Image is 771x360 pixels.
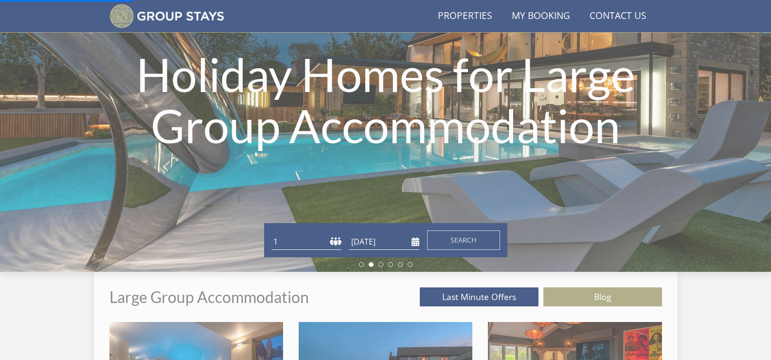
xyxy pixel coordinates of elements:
[450,235,477,245] span: Search
[109,288,309,305] h1: Large Group Accommodation
[116,29,656,170] h1: Holiday Homes for Large Group Accommodation
[427,230,500,250] button: Search
[508,5,574,27] a: My Booking
[420,287,538,306] a: Last Minute Offers
[109,4,225,28] img: Group Stays
[543,287,662,306] a: Blog
[349,234,419,250] input: Arrival Date
[586,5,650,27] a: Contact Us
[434,5,496,27] a: Properties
